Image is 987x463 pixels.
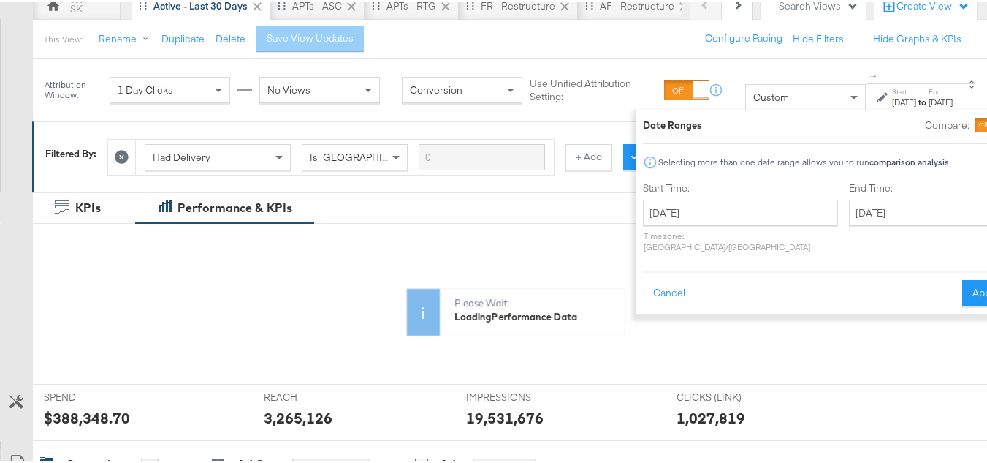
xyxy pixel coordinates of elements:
div: This View: [44,31,83,43]
div: Attribution Window: [44,78,102,98]
strong: to [916,94,929,105]
button: Hide Graphs & KPIs [873,30,961,44]
button: Duplicate [161,30,205,44]
div: [DATE] [929,94,953,106]
span: Conversion [410,81,462,94]
button: Rename [88,24,164,50]
button: Apply Filters [623,142,709,168]
label: End: [929,85,953,94]
span: ↑ [867,72,881,77]
input: Enter a search term [419,142,545,169]
span: 1 Day Clicks [118,81,173,94]
label: Use Unified Attribution Setting: [530,75,658,102]
span: No Views [267,81,310,94]
span: Custom [753,89,789,102]
strong: comparison analysis [869,154,949,165]
span: Had Delivery [153,148,210,162]
button: Hide Filters [793,30,844,44]
label: Start Time: [643,179,838,193]
button: Cancel [643,278,696,304]
div: [DATE] [892,94,916,106]
div: KPIs [75,197,101,214]
label: Start: [892,85,916,94]
div: Performance & KPIs [178,197,292,214]
p: Timezone: [GEOGRAPHIC_DATA]/[GEOGRAPHIC_DATA] [643,228,838,250]
div: Date Ranges [643,116,702,130]
button: + Add [565,142,612,168]
button: Delete [216,30,245,44]
label: Compare: [925,116,969,130]
div: Selecting more than one date range allows you to run . [658,155,951,165]
span: Is [GEOGRAPHIC_DATA] [310,148,422,162]
button: Configure Pacing [695,23,793,50]
div: Filtered By: [45,145,96,159]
